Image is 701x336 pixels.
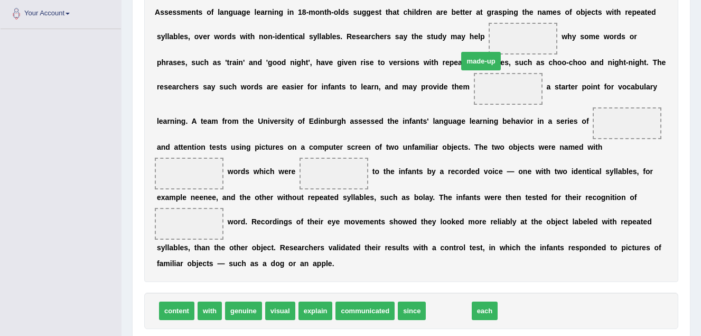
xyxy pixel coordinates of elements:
b: n [595,58,600,67]
b: 8 [302,8,306,16]
b: h [375,32,380,41]
b: s [232,32,236,41]
b: e [282,32,286,41]
b: r [397,58,400,67]
b: o [264,32,268,41]
b: g [278,8,283,16]
b: d [282,58,286,67]
b: e [332,32,337,41]
b: t [412,32,414,41]
b: d [617,32,622,41]
b: y [403,32,407,41]
b: r [384,32,387,41]
b: n [537,8,542,16]
b: e [188,8,192,16]
b: b [325,32,330,41]
b: a [457,32,461,41]
b: s [400,58,404,67]
b: h [619,58,624,67]
b: e [393,58,397,67]
b: a [542,8,546,16]
b: s [184,32,188,41]
b: m [546,8,553,16]
b: t [324,8,327,16]
b: e [454,58,458,67]
b: r [225,32,227,41]
b: n [191,8,196,16]
b: o [565,8,569,16]
b: i [275,32,277,41]
b: l [178,32,180,41]
b: e [371,8,375,16]
b: i [612,58,614,67]
b: c [569,58,573,67]
b: s [621,32,625,41]
b: t [522,8,525,16]
b: w [424,58,429,67]
b: t [386,8,388,16]
b: d [277,32,282,41]
b: u [357,8,362,16]
b: g [513,8,518,16]
b: v [344,58,348,67]
b: a [321,58,325,67]
b: n [290,58,295,67]
b: u [433,32,438,41]
b: a [169,32,173,41]
b: w [606,8,612,16]
b: t [290,32,293,41]
b: l [167,32,169,41]
b: s [309,32,313,41]
b: s [504,58,509,67]
b: s [598,8,602,16]
b: t [623,58,626,67]
b: o [220,32,225,41]
b: p [450,58,454,67]
b: a [641,8,645,16]
b: c [200,58,204,67]
b: o [380,58,385,67]
b: t [248,32,250,41]
b: f [211,8,214,16]
b: h [525,8,529,16]
b: d [340,8,345,16]
b: e [474,32,478,41]
b: w [562,32,567,41]
b: t [431,32,434,41]
b: r [361,58,363,67]
b: a [591,58,595,67]
b: a [213,58,217,67]
b: l [317,32,320,41]
b: i [293,32,295,41]
b: e [246,8,250,16]
b: a [249,58,253,67]
b: e [445,58,450,67]
b: c [371,32,376,41]
b: e [169,8,173,16]
b: e [352,32,356,41]
b: t [397,8,399,16]
b: h [553,58,557,67]
b: c [524,58,528,67]
b: s [353,8,357,16]
b: m [589,32,595,41]
b: w [240,32,246,41]
b: h [316,58,321,67]
b: i [287,8,289,16]
b: s [415,58,419,67]
b: s [557,8,561,16]
b: o [630,32,634,41]
b: r [614,32,616,41]
b: s [366,58,370,67]
b: h [616,8,621,16]
b: r [229,58,232,67]
b: , [188,32,190,41]
b: e [628,8,632,16]
b: l [330,32,332,41]
b: g [268,58,273,67]
b: e [553,8,557,16]
b: o [610,32,614,41]
b: h [204,58,209,67]
b: h [161,58,166,67]
b: l [338,8,340,16]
